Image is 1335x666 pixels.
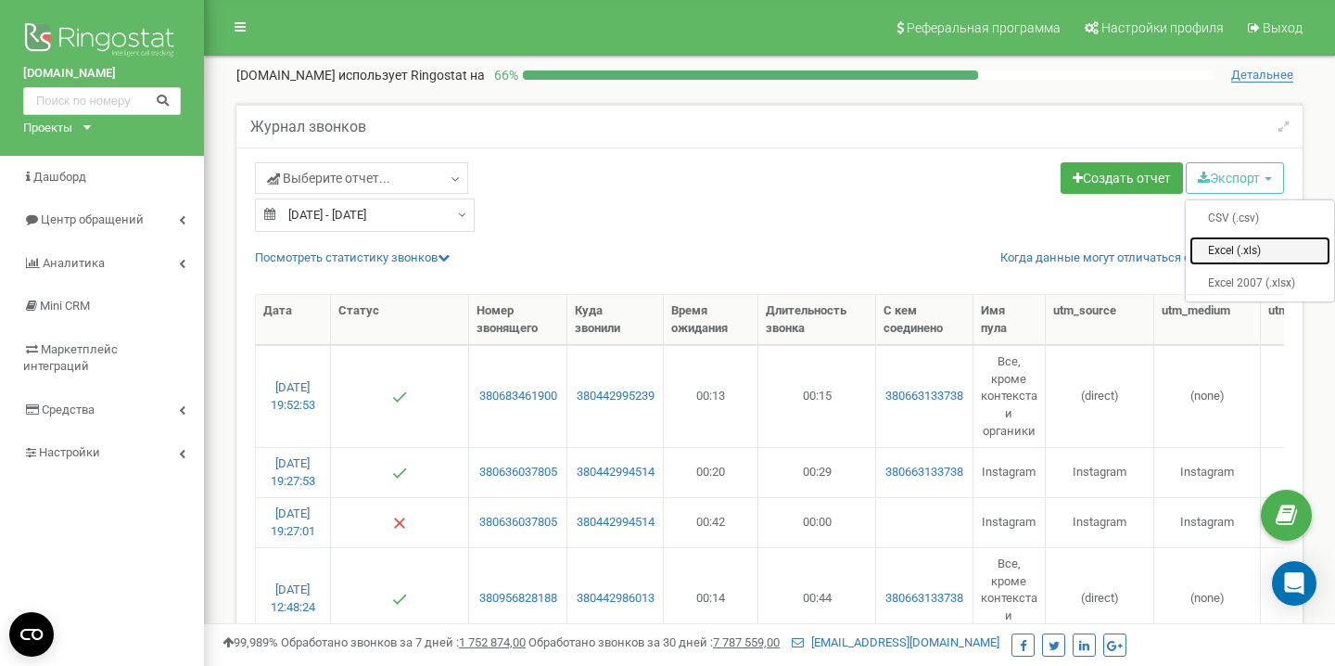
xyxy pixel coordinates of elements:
span: Центр обращений [41,212,144,226]
a: [EMAIL_ADDRESS][DOMAIN_NAME] [792,635,999,649]
span: Mini CRM [40,299,90,313]
img: Отвечен [392,466,407,480]
button: Экспорт [1186,162,1284,194]
span: Обработано звонков за 30 дней : [528,635,780,649]
a: Excel 2007 (.xlsx) [1189,269,1330,298]
span: Средства [42,403,95,416]
a: [DOMAIN_NAME] [23,65,181,83]
td: 00:14 [664,547,758,649]
td: Все, кроме контекста и органики [973,547,1046,649]
u: 1 752 874,00 [459,635,526,649]
td: (none) [1154,547,1261,649]
td: (none) [1154,345,1261,447]
a: Выберите отчет... [255,162,468,194]
td: (direct) [1046,345,1154,447]
td: 00:42 [664,497,758,547]
a: [DATE] 12:48:24 [271,583,315,614]
a: Excel (.xls) [1189,237,1330,265]
a: 380636037805 [477,514,559,532]
a: CSV (.csv) [1189,204,1330,233]
a: 380663133738 [884,590,965,608]
td: 00:15 [758,345,876,447]
a: 380663133738 [884,388,965,405]
th: Куда звонили [567,295,664,345]
a: 380442986013 [575,590,655,608]
a: 380956828188 [477,590,559,608]
th: Дата [256,295,331,345]
td: 00:29 [758,447,876,497]
img: Ringostat logo [23,19,181,65]
td: Instagram [973,447,1046,497]
span: Обработано звонков за 7 дней : [281,635,526,649]
a: Когда данные могут отличаться от других систем [1000,250,1279,267]
td: 00:20 [664,447,758,497]
span: Выход [1263,20,1303,35]
span: Настройки профиля [1101,20,1224,35]
div: Open Intercom Messenger [1272,561,1316,606]
a: 380636037805 [477,464,559,481]
a: 380442994514 [575,464,655,481]
img: Отвечен [392,592,407,607]
span: Дашборд [33,170,86,184]
td: (direct) [1046,547,1154,649]
td: 00:44 [758,547,876,649]
span: использует Ringostat на [338,68,485,83]
a: [DATE] 19:52:53 [271,380,315,412]
td: Instagram [1046,497,1154,547]
div: Проекты [23,120,72,137]
a: [DATE] 19:27:53 [271,456,315,488]
input: Поиск по номеру [23,87,181,115]
th: Имя пула [973,295,1046,345]
span: Маркетплейс интеграций [23,342,118,374]
td: Instagram [1154,447,1261,497]
span: Аналитика [43,256,105,270]
span: Детальнее [1231,68,1293,83]
img: Отвечен [392,390,407,404]
th: Время ожидания [664,295,758,345]
a: Создать отчет [1061,162,1183,194]
th: С кем соединено [876,295,973,345]
td: Instagram [973,497,1046,547]
td: Instagram [1154,497,1261,547]
span: Выберите отчет... [267,169,390,187]
td: Все, кроме контекста и органики [973,345,1046,447]
a: 380442995239 [575,388,655,405]
td: 00:13 [664,345,758,447]
button: Open CMP widget [9,612,54,657]
a: 380663133738 [884,464,965,481]
u: 7 787 559,00 [713,635,780,649]
th: Статус [331,295,469,345]
span: Реферальная программа [907,20,1061,35]
a: [DATE] 19:27:01 [271,506,315,538]
span: 99,989% [222,635,278,649]
th: utm_source [1046,295,1154,345]
th: Длительность звонка [758,295,876,345]
h5: Журнал звонков [250,119,366,135]
p: 66 % [485,66,523,84]
p: [DOMAIN_NAME] [236,66,485,84]
img: Нет ответа [392,516,407,531]
a: Посмотреть cтатистику звонков [255,250,450,264]
th: Номер звонящего [469,295,567,345]
a: 380683461900 [477,388,559,405]
th: utm_medium [1154,295,1261,345]
span: Настройки [39,445,100,459]
a: 380442994514 [575,514,655,532]
td: 00:00 [758,497,876,547]
td: Instagram [1046,447,1154,497]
